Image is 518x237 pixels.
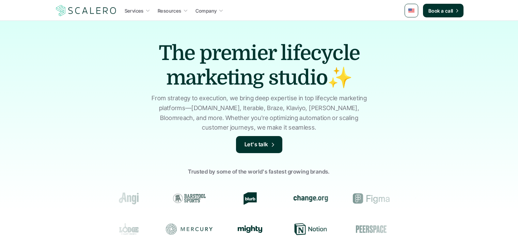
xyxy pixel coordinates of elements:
[245,140,268,149] p: Let's talk
[105,223,152,235] div: Lodge Cast Iron
[105,192,152,205] div: Angi
[428,7,453,14] p: Book a call
[408,223,455,235] div: Resy
[287,223,334,235] div: Notion
[158,7,182,14] p: Resources
[423,4,464,17] a: Book a call
[236,136,282,153] a: Let's talk
[195,7,217,14] p: Company
[166,192,213,205] div: Barstool
[287,192,334,205] div: change.org
[348,223,395,235] div: Peerspace
[226,225,273,233] div: Mighty Networks
[226,192,273,205] div: Blurb
[415,194,448,203] img: Groome
[125,7,144,14] p: Services
[348,192,395,205] div: Figma
[55,4,117,17] img: Scalero company logo
[166,223,213,235] div: Mercury
[148,93,370,133] p: From strategy to execution, we bring deep expertise in top lifecycle marketing platforms—[DOMAIN_...
[140,41,378,90] h1: The premier lifecycle marketing studio✨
